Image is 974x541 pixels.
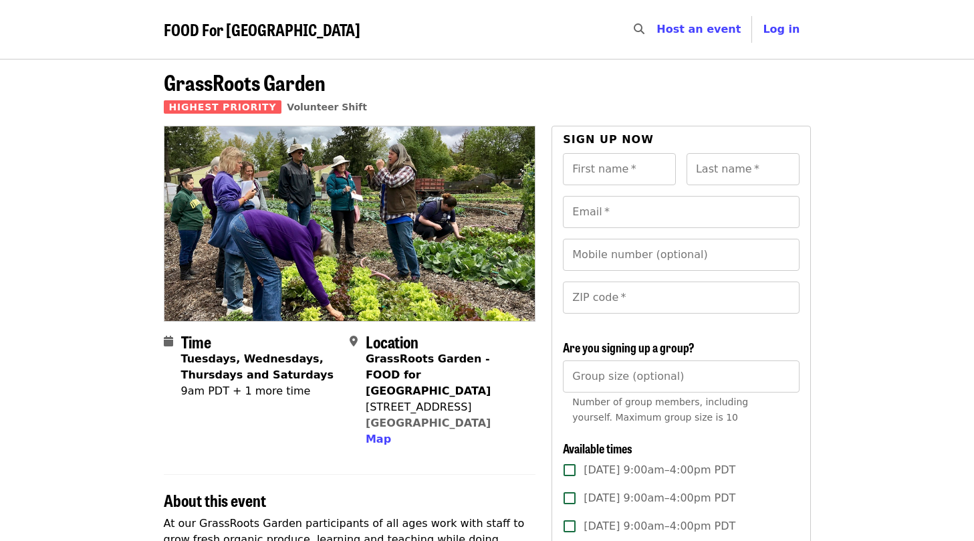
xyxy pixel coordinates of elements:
[563,282,799,314] input: ZIP code
[181,330,211,353] span: Time
[164,488,266,512] span: About this event
[687,153,800,185] input: Last name
[164,126,535,320] img: GrassRoots Garden organized by FOOD For Lane County
[752,16,810,43] button: Log in
[584,462,735,478] span: [DATE] 9:00am–4:00pm PDT
[563,153,676,185] input: First name
[563,439,632,457] span: Available times
[634,23,644,35] i: search icon
[584,518,735,534] span: [DATE] 9:00am–4:00pm PDT
[181,352,334,381] strong: Tuesdays, Wednesdays, Thursdays and Saturdays
[366,330,418,353] span: Location
[164,335,173,348] i: calendar icon
[287,102,367,112] a: Volunteer Shift
[563,239,799,271] input: Mobile number (optional)
[584,490,735,506] span: [DATE] 9:00am–4:00pm PDT
[164,20,360,39] a: FOOD For [GEOGRAPHIC_DATA]
[164,100,282,114] span: Highest Priority
[763,23,800,35] span: Log in
[350,335,358,348] i: map-marker-alt icon
[366,433,391,445] span: Map
[563,133,654,146] span: Sign up now
[366,417,491,429] a: [GEOGRAPHIC_DATA]
[563,196,799,228] input: Email
[366,399,525,415] div: [STREET_ADDRESS]
[181,383,339,399] div: 9am PDT + 1 more time
[164,66,326,98] span: GrassRoots Garden
[164,17,360,41] span: FOOD For [GEOGRAPHIC_DATA]
[572,397,748,423] span: Number of group members, including yourself. Maximum group size is 10
[366,352,491,397] strong: GrassRoots Garden - FOOD for [GEOGRAPHIC_DATA]
[656,23,741,35] a: Host an event
[366,431,391,447] button: Map
[652,13,663,45] input: Search
[563,338,695,356] span: Are you signing up a group?
[563,360,799,393] input: [object Object]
